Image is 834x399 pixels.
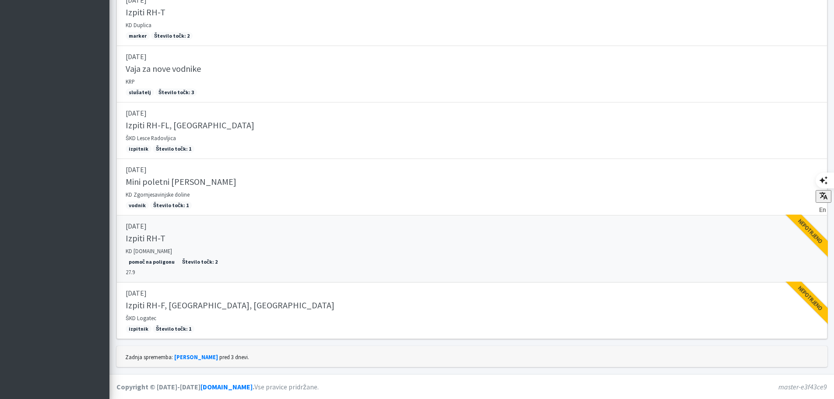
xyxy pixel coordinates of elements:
[109,374,834,399] footer: Vse pravice pridržane.
[126,108,818,118] p: [DATE]
[151,32,193,40] span: Število točk: 2
[126,32,150,40] span: marker
[126,191,190,198] small: KD Zgornjesavinjske doline
[126,64,201,74] h5: Vaja za nove vodnike
[126,21,151,28] small: KD Duplica
[778,382,827,391] em: master-e3f43ce9
[116,282,827,339] a: [DATE] Izpiti RH-F, [GEOGRAPHIC_DATA], [GEOGRAPHIC_DATA] ŠKD Logatec izpitnik Število točk: 1 Nep...
[126,325,151,333] span: izpitnik
[126,120,254,131] h5: Izpiti RH-FL, [GEOGRAPHIC_DATA]
[125,353,249,360] small: Zadnja sprememba: pred 3 dnevi.
[126,314,156,321] small: ŠKD Logatec
[116,382,254,391] strong: Copyright © [DATE]-[DATE] .
[126,221,818,231] p: [DATE]
[126,145,151,153] span: izpitnik
[153,145,194,153] span: Število točk: 1
[150,201,192,209] span: Število točk: 1
[126,164,818,175] p: [DATE]
[126,88,154,96] span: slušatelj
[116,102,827,159] a: [DATE] Izpiti RH-FL, [GEOGRAPHIC_DATA] ŠKD Lesce Radovljica izpitnik Število točk: 1
[126,201,149,209] span: vodnik
[179,258,221,266] span: Število točk: 2
[126,78,135,85] small: KRP
[126,134,176,141] small: ŠKD Lesce Radovljica
[126,258,178,266] span: pomoč na poligonu
[126,247,172,254] small: KD [DOMAIN_NAME]
[126,288,818,298] p: [DATE]
[174,353,218,360] a: [PERSON_NAME]
[126,177,236,187] h5: Mini poletni [PERSON_NAME]
[126,268,135,275] small: 27.9
[126,300,334,311] h5: Izpiti RH-F, [GEOGRAPHIC_DATA], [GEOGRAPHIC_DATA]
[116,215,827,282] a: [DATE] Izpiti RH-T KD [DOMAIN_NAME] pomoč na poligonu Število točk: 2 27.9 Nepotrjeno
[201,382,253,391] a: [DOMAIN_NAME]
[126,51,818,62] p: [DATE]
[116,46,827,102] a: [DATE] Vaja za nove vodnike KRP slušatelj Število točk: 3
[153,325,194,333] span: Število točk: 1
[126,7,165,18] h5: Izpiti RH-T
[116,159,827,215] a: [DATE] Mini poletni [PERSON_NAME] KD Zgornjesavinjske doline vodnik Število točk: 1
[155,88,197,96] span: Število točk: 3
[126,233,165,244] h5: Izpiti RH-T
